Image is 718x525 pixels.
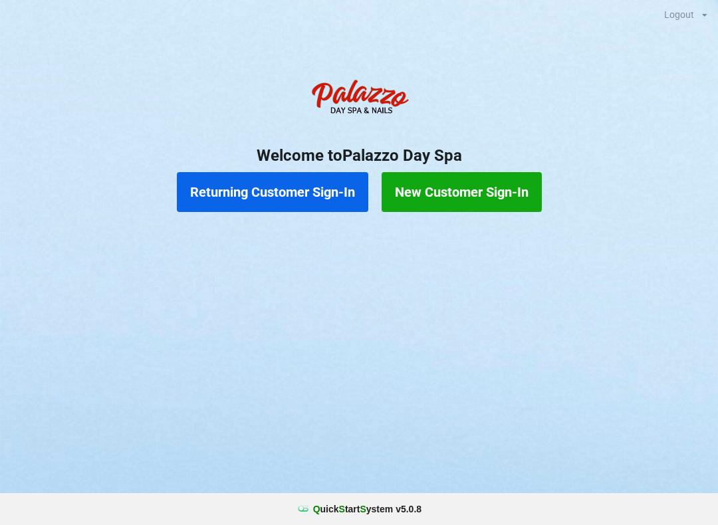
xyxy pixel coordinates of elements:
[664,10,694,19] div: Logout
[177,172,368,212] button: Returning Customer Sign-In
[313,504,320,514] span: Q
[306,72,412,126] img: PalazzoDaySpaNails-Logo.png
[313,502,421,516] b: uick tart ystem v 5.0.8
[339,504,345,514] span: S
[297,502,310,516] img: favicon.ico
[360,504,366,514] span: S
[382,172,542,212] button: New Customer Sign-In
